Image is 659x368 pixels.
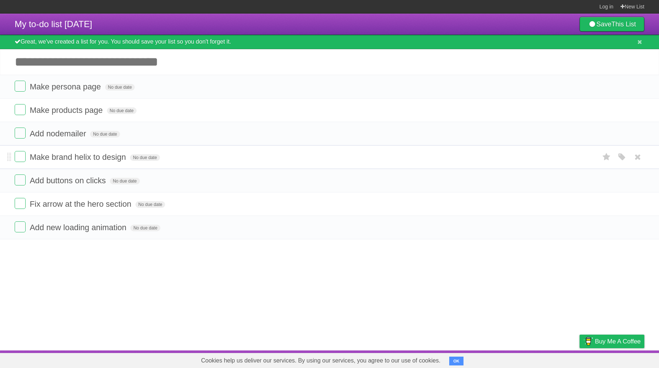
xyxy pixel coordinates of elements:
a: Terms [545,352,561,366]
span: No due date [130,225,160,231]
span: Cookies help us deliver our services. By using our services, you agree to our use of cookies. [194,353,448,368]
label: Done [15,151,26,162]
label: Done [15,81,26,92]
a: Developers [506,352,536,366]
label: Done [15,104,26,115]
label: Done [15,221,26,232]
button: OK [449,357,463,365]
a: Suggest a feature [598,352,644,366]
span: No due date [90,131,120,137]
span: No due date [130,154,160,161]
label: Star task [600,151,614,163]
span: Buy me a coffee [595,335,641,348]
span: Make products page [30,106,104,115]
label: Done [15,174,26,185]
a: Buy me a coffee [580,335,644,348]
span: My to-do list [DATE] [15,19,92,29]
span: Fix arrow at the hero section [30,199,133,209]
span: No due date [107,107,137,114]
label: Done [15,128,26,139]
span: No due date [105,84,135,91]
span: Make persona page [30,82,103,91]
a: Privacy [570,352,589,366]
span: No due date [110,178,139,184]
span: Add new loading animation [30,223,128,232]
a: SaveThis List [580,17,644,32]
label: Done [15,198,26,209]
span: Add nodemailer [30,129,88,138]
span: Make brand helix to design [30,152,128,162]
b: This List [611,21,636,28]
span: No due date [135,201,165,208]
span: Add buttons on clicks [30,176,108,185]
img: Buy me a coffee [583,335,593,347]
a: About [482,352,498,366]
